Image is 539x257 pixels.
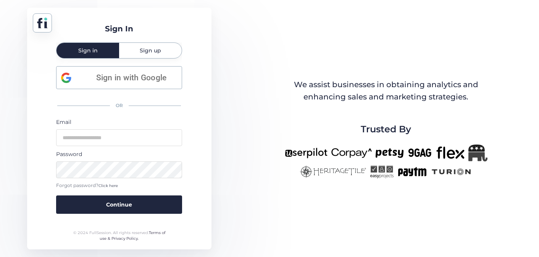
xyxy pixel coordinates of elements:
[106,200,132,209] span: Continue
[78,48,98,53] span: Sign in
[56,98,182,114] div: OR
[431,165,472,178] img: turion-new.png
[407,145,432,161] img: 9gag-new.png
[300,165,366,178] img: heritagetile-new.png
[361,122,411,137] span: Trusted By
[105,23,133,35] div: Sign In
[140,48,161,53] span: Sign up
[56,118,182,126] div: Email
[285,145,328,161] img: userpilot-new.png
[85,72,177,84] span: Sign in with Google
[100,230,165,241] a: Terms of use & Privacy Policy.
[98,183,118,188] span: Click here
[331,145,372,161] img: corpay-new.png
[285,79,487,103] div: We assist businesses in obtaining analytics and enhancing sales and marketing strategies.
[468,145,487,161] img: Republicanlogo-bw.png
[376,145,403,161] img: petsy-new.png
[397,165,427,178] img: paytm-new.png
[70,230,169,242] div: © 2024 FullSession. All rights reserved.
[436,145,465,161] img: flex-new.png
[56,195,182,214] button: Continue
[56,182,182,189] div: Forgot password?
[370,165,394,178] img: easyprojects-new.png
[56,150,182,158] div: Password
